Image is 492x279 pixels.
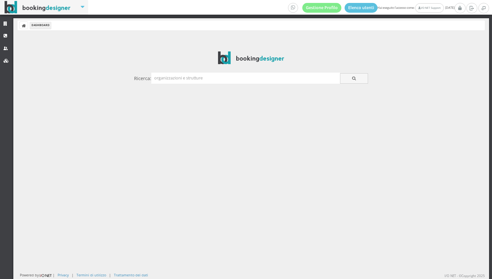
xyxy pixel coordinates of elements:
a: Gestione Profilo [302,3,341,13]
div: Powered by | [20,272,55,278]
div: | [72,272,74,277]
a: Elenco utenti [345,3,378,13]
a: Termini di utilizzo [76,272,106,277]
a: I/O NET Support [415,3,444,13]
img: BookingDesigner.com [218,51,284,64]
span: Hai eseguito l'accesso come: [DATE] [288,3,455,13]
a: Privacy [58,272,69,277]
input: organizzazioni e strutture [151,73,340,83]
img: BookingDesigner.com [5,1,71,14]
li: Dashboard [30,22,51,29]
div: | [109,272,111,277]
h4: Ricerca: [134,76,151,81]
a: Trattamento dei dati [114,272,148,277]
img: ionet_small_logo.png [39,273,53,278]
